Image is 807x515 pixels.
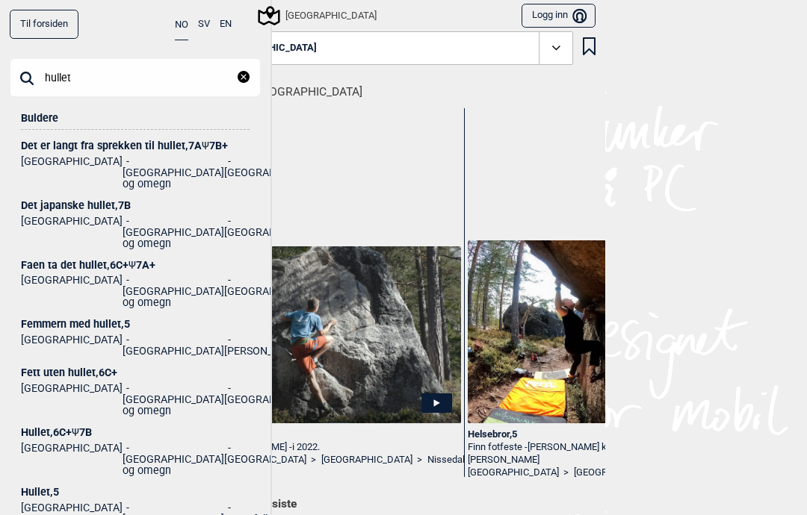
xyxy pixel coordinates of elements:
img: Helsebror 2 [468,240,714,423]
div: [GEOGRAPHIC_DATA] [260,7,377,25]
a: [GEOGRAPHIC_DATA] [468,466,559,479]
div: Helsebror , 5 [468,428,714,441]
li: [GEOGRAPHIC_DATA] [21,156,123,190]
div: Fett uten hullet , 6C+ [21,367,250,378]
button: [GEOGRAPHIC_DATA] [211,31,573,66]
li: [GEOGRAPHIC_DATA] [224,275,326,308]
div: Faen ta det hullet , 6C+ 7A+ [21,260,250,271]
div: Finn fotfeste - [468,441,714,466]
li: [GEOGRAPHIC_DATA] [123,334,224,357]
button: Logg inn [522,4,596,28]
span: i 2022. [292,441,320,452]
a: Nissedal [427,454,465,466]
button: SV [198,10,210,39]
span: > [417,454,422,466]
div: Buldere [21,97,250,130]
li: [GEOGRAPHIC_DATA] og omegn [123,156,224,190]
div: Det er langt fra sprekken til hullet , 7A 7B+ [21,140,250,152]
div: Hullet , 5 [21,487,250,498]
a: [GEOGRAPHIC_DATA] [321,454,412,466]
a: Til forsiden [10,10,78,39]
h1: Ticket i det siste [211,496,596,513]
li: [GEOGRAPHIC_DATA] [224,383,326,416]
span: Ψ [129,259,136,271]
li: [GEOGRAPHIC_DATA] og omegn [123,275,224,308]
div: Hullet , 6C+ 7B [21,427,250,438]
li: [GEOGRAPHIC_DATA] [224,443,326,476]
input: Søk på buldernavn, sted eller samling [10,58,261,97]
a: [GEOGRAPHIC_DATA] [574,466,665,479]
li: [GEOGRAPHIC_DATA] [21,275,123,308]
li: [GEOGRAPHIC_DATA] [21,383,123,416]
span: > [311,454,316,466]
div: [PERSON_NAME] - [215,441,461,454]
div: Det japanske hullet , 7B [21,200,250,211]
div: Femmern med hullet , 5 [21,319,250,330]
li: [GEOGRAPHIC_DATA] og omegn [123,443,224,476]
li: [PERSON_NAME] [224,334,304,357]
li: [GEOGRAPHIC_DATA] [21,443,123,476]
li: [GEOGRAPHIC_DATA] [21,334,123,357]
span: [PERSON_NAME] klatrer. Foto: [PERSON_NAME] [468,441,653,465]
span: Ψ [72,426,79,438]
li: [GEOGRAPHIC_DATA] og omegn [123,383,224,416]
button: NO [175,10,188,40]
h1: Beta fra [GEOGRAPHIC_DATA] [211,75,605,101]
li: [GEOGRAPHIC_DATA] [21,216,123,249]
span: Ψ [202,140,209,152]
li: [GEOGRAPHIC_DATA] og omegn [123,216,224,249]
li: [GEOGRAPHIC_DATA] [224,216,326,249]
img: Felix pa Fin sak [215,246,461,423]
div: Fin sak , 3+ [215,428,461,441]
li: [GEOGRAPHIC_DATA] [224,156,326,190]
span: > [563,466,569,479]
